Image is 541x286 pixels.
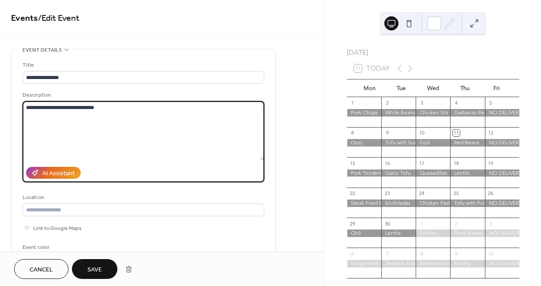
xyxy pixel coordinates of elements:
div: 19 [488,160,494,166]
div: Location [23,193,263,202]
div: 10 [488,250,494,257]
div: NO DELIVERIES [485,260,519,267]
div: Wed [417,79,449,97]
div: Garlic Tofu [381,169,416,177]
div: NO DELIVERIES [485,139,519,147]
div: 6 [349,250,356,257]
div: 2 [453,220,459,227]
button: AI Assistant [26,167,81,179]
div: 30 [384,220,391,227]
div: Garbanzo Beans [450,109,485,117]
div: 1 [418,220,425,227]
div: 16 [384,160,391,166]
div: AI Assistant [42,169,75,178]
span: Link to Google Maps [33,224,82,233]
div: Chicken Pasta [416,199,450,207]
div: Steak Fried Rice [347,199,381,207]
div: White Beans [381,109,416,117]
div: Quesadillas [416,169,450,177]
div: Ginger Pork [347,260,381,267]
div: 24 [418,190,425,197]
div: Fri [481,79,512,97]
div: Tofu with Polenta [450,199,485,207]
span: Event details [23,45,62,55]
div: Pork Tenderloin [347,169,381,177]
div: 23 [384,190,391,197]
div: 26 [488,190,494,197]
span: / Edit Event [38,10,79,27]
div: Red Beans [450,139,485,147]
div: 3 [418,100,425,106]
div: Orzo [347,139,381,147]
div: Lentils [450,169,485,177]
div: Chicken Stir Fry [416,109,450,117]
div: 15 [349,160,356,166]
div: Cod [416,139,450,147]
div: Tue [385,79,417,97]
div: Pork Chops [347,109,381,117]
div: Chili [347,230,381,237]
div: NO DELIVERIES [485,109,519,117]
span: Cancel [30,265,53,275]
div: 9 [384,130,391,136]
div: 18 [453,160,459,166]
button: Cancel [14,259,68,279]
div: NO DELIVERIES [485,199,519,207]
div: Stir Fry [450,260,485,267]
div: Description [23,90,263,100]
div: 8 [418,250,425,257]
div: 4 [453,100,459,106]
div: 1 [349,100,356,106]
div: [DATE] [347,47,519,58]
div: Tempeh Tacos [381,260,416,267]
div: Title [23,60,263,70]
button: Save [72,259,117,279]
div: Event color [23,243,89,252]
div: 3 [488,220,494,227]
div: Tofu with Summer Veggies [381,139,416,147]
div: 2 [384,100,391,106]
div: 11 [453,130,459,136]
div: Mon [354,79,386,97]
div: NO DELIVERIES [485,169,519,177]
div: 7 [384,250,391,257]
span: Save [87,265,102,275]
div: Pinto Beans [450,230,485,237]
div: NO DELIVERIES [485,230,519,237]
a: Events [11,10,38,27]
div: 8 [349,130,356,136]
div: 5 [488,100,494,106]
div: Thu [449,79,481,97]
div: 25 [453,190,459,197]
div: Berbere Curry [416,260,450,267]
div: 29 [349,220,356,227]
div: Salmon [416,230,450,237]
div: 17 [418,160,425,166]
div: Enchiladas [381,199,416,207]
div: 9 [453,250,459,257]
div: 12 [488,130,494,136]
div: Lentils [381,230,416,237]
div: 22 [349,190,356,197]
div: 10 [418,130,425,136]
